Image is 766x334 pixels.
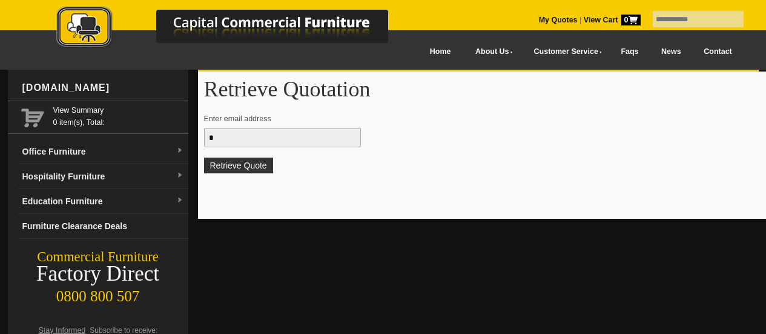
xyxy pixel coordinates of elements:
h1: Retrieve Quotation [204,78,765,101]
a: Capital Commercial Furniture Logo [23,6,447,54]
a: View Summary [53,104,183,116]
a: Hospitality Furnituredropdown [18,164,188,189]
div: [DOMAIN_NAME] [18,70,188,106]
button: Retrieve Quote [204,158,273,173]
div: Commercial Furniture [8,249,188,266]
a: Education Furnituredropdown [18,189,188,214]
img: dropdown [176,147,183,155]
a: My Quotes [539,16,578,24]
a: Contact [692,38,743,65]
a: News [650,38,692,65]
a: Furniture Clearance Deals [18,214,188,239]
span: 0 item(s), Total: [53,104,183,127]
a: Faqs [610,38,650,65]
p: Enter email address [204,113,753,125]
a: Customer Service [520,38,609,65]
a: About Us [462,38,520,65]
div: 0800 800 507 [8,282,188,305]
span: 0 [621,15,641,25]
div: Factory Direct [8,266,188,282]
img: dropdown [176,197,183,204]
a: Office Furnituredropdown [18,139,188,164]
strong: View Cart [584,16,641,24]
img: Capital Commercial Furniture Logo [23,6,447,50]
img: dropdown [176,172,183,179]
a: View Cart0 [581,16,640,24]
